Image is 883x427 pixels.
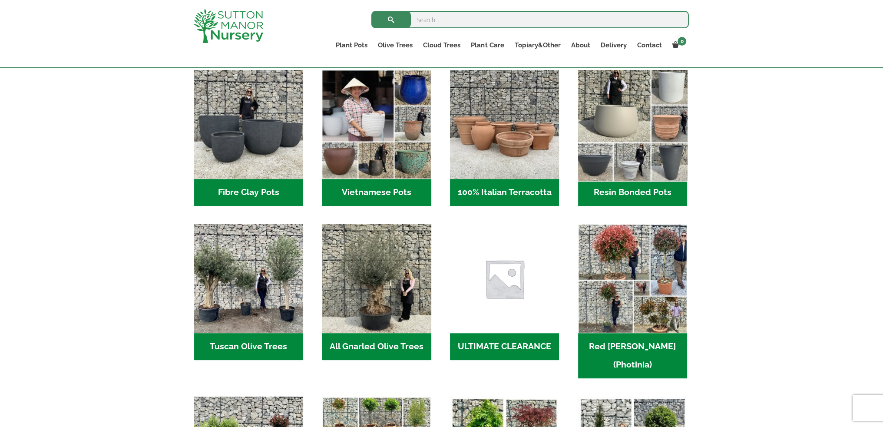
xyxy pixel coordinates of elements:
a: Topiary&Other [509,39,566,51]
a: Contact [632,39,667,51]
img: Home - F5A23A45 75B5 4929 8FB2 454246946332 [578,224,687,333]
span: 0 [678,37,686,46]
h2: Vietnamese Pots [322,179,431,206]
h2: Red [PERSON_NAME] (Photinia) [578,333,687,378]
a: Visit product category Vietnamese Pots [322,70,431,206]
a: Visit product category All Gnarled Olive Trees [322,224,431,360]
a: Visit product category Red Robin (Photinia) [578,224,687,378]
img: Home - 8194B7A3 2818 4562 B9DD 4EBD5DC21C71 1 105 c 1 [194,70,303,179]
a: About [566,39,595,51]
a: Plant Pots [331,39,373,51]
img: Home - 67232D1B A461 444F B0F6 BDEDC2C7E10B 1 105 c [575,67,690,182]
h2: 100% Italian Terracotta [450,179,559,206]
a: Cloud Trees [418,39,466,51]
h2: Tuscan Olive Trees [194,333,303,360]
a: Visit product category Resin Bonded Pots [578,70,687,206]
img: Home - 6E921A5B 9E2F 4B13 AB99 4EF601C89C59 1 105 c [322,70,431,179]
a: Visit product category Fibre Clay Pots [194,70,303,206]
img: Home - 5833C5B7 31D0 4C3A 8E42 DB494A1738DB [322,224,431,333]
a: Olive Trees [373,39,418,51]
h2: All Gnarled Olive Trees [322,333,431,360]
img: Home - 7716AD77 15EA 4607 B135 B37375859F10 [194,224,303,333]
img: logo [194,9,263,43]
h2: Resin Bonded Pots [578,179,687,206]
h2: Fibre Clay Pots [194,179,303,206]
img: Home - 1B137C32 8D99 4B1A AA2F 25D5E514E47D 1 105 c [450,70,559,179]
a: Visit product category 100% Italian Terracotta [450,70,559,206]
a: 0 [667,39,689,51]
input: Search... [371,11,689,28]
a: Plant Care [466,39,509,51]
h2: ULTIMATE CLEARANCE [450,333,559,360]
img: Home - woocommerce placeholder [450,224,559,333]
a: Visit product category Tuscan Olive Trees [194,224,303,360]
a: Delivery [595,39,632,51]
a: Visit product category ULTIMATE CLEARANCE [450,224,559,360]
